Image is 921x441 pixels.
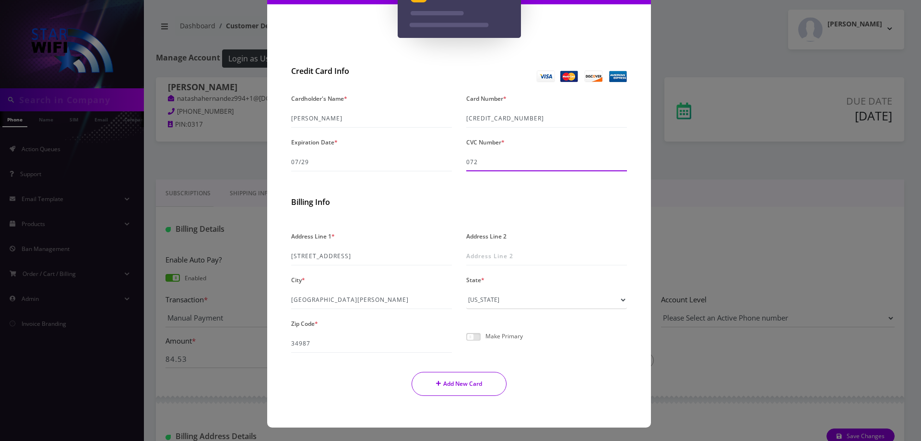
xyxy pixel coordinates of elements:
[291,291,452,309] input: City
[466,247,627,265] input: Address Line 2
[412,372,507,396] button: Add New Card
[291,153,452,171] input: MM/YY
[466,92,507,106] label: Card Number
[291,67,452,76] h2: Credit Card Info
[466,273,484,287] label: State
[466,229,507,243] label: Address Line 2
[291,229,335,243] label: Address Line 1
[291,92,347,106] label: Cardholder's Name
[291,247,452,265] input: Address Line 1
[466,109,627,128] input: Please Enter Card New Number
[485,333,523,339] p: Make Primary
[291,317,318,331] label: Zip Code
[466,153,627,171] input: CVV
[291,135,338,149] label: Expiration Date
[291,273,305,287] label: City
[291,198,627,207] h2: Billing Info
[537,71,627,82] img: Credit Card Info
[291,109,452,128] input: Please Enter Cardholder’s Name
[466,135,505,149] label: CVC Number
